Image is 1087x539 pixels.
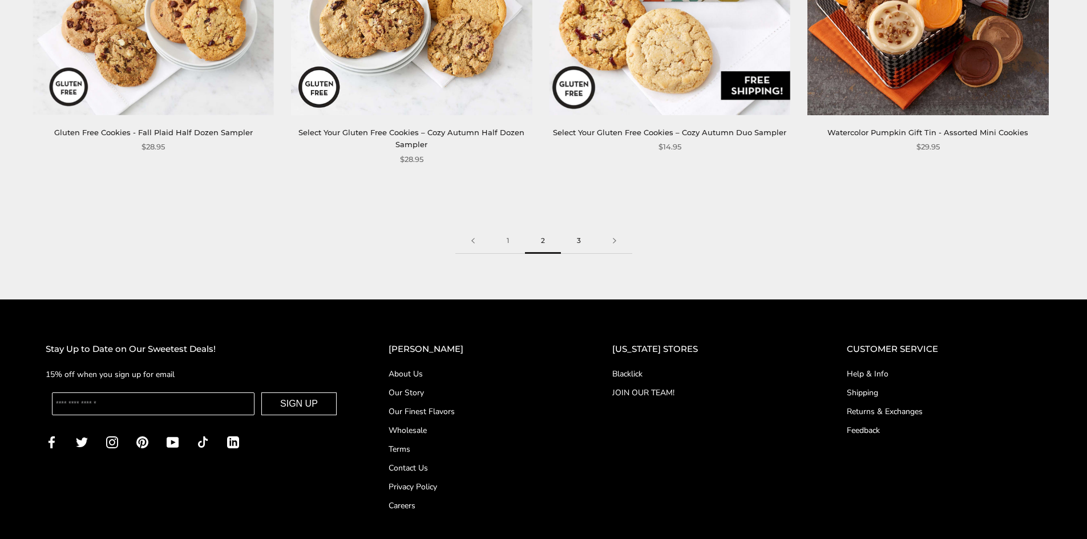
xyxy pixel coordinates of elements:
span: $14.95 [658,141,681,153]
h2: [PERSON_NAME] [389,342,567,356]
a: Watercolor Pumpkin Gift Tin - Assorted Mini Cookies [827,128,1028,137]
a: Select Your Gluten Free Cookies – Cozy Autumn Duo Sampler [553,128,786,137]
a: YouTube [167,435,179,448]
a: Gluten Free Cookies - Fall Plaid Half Dozen Sampler [54,128,253,137]
a: Our Story [389,387,567,399]
a: LinkedIn [227,435,239,448]
h2: CUSTOMER SERVICE [847,342,1041,356]
a: Terms [389,443,567,455]
span: $29.95 [916,141,940,153]
a: Shipping [847,387,1041,399]
span: 2 [525,228,561,254]
a: Facebook [46,435,58,448]
a: Our Finest Flavors [389,406,567,418]
a: Wholesale [389,424,567,436]
a: Blacklick [612,368,801,380]
span: $28.95 [400,153,423,165]
a: Feedback [847,424,1041,436]
a: 1 [491,228,525,254]
a: Previous page [455,228,491,254]
a: Twitter [76,435,88,448]
a: Careers [389,500,567,512]
a: TikTok [197,435,209,448]
a: Privacy Policy [389,481,567,493]
a: Help & Info [847,368,1041,380]
span: $28.95 [142,141,165,153]
a: About Us [389,368,567,380]
input: Enter your email [52,392,254,415]
button: SIGN UP [261,392,337,415]
p: 15% off when you sign up for email [46,368,343,381]
a: Instagram [106,435,118,448]
h2: [US_STATE] STORES [612,342,801,356]
a: 3 [561,228,597,254]
a: Returns & Exchanges [847,406,1041,418]
a: JOIN OUR TEAM! [612,387,801,399]
a: Pinterest [136,435,148,448]
h2: Stay Up to Date on Our Sweetest Deals! [46,342,343,356]
a: Select Your Gluten Free Cookies – Cozy Autumn Half Dozen Sampler [298,128,524,149]
a: Next page [597,228,632,254]
a: Contact Us [389,462,567,474]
